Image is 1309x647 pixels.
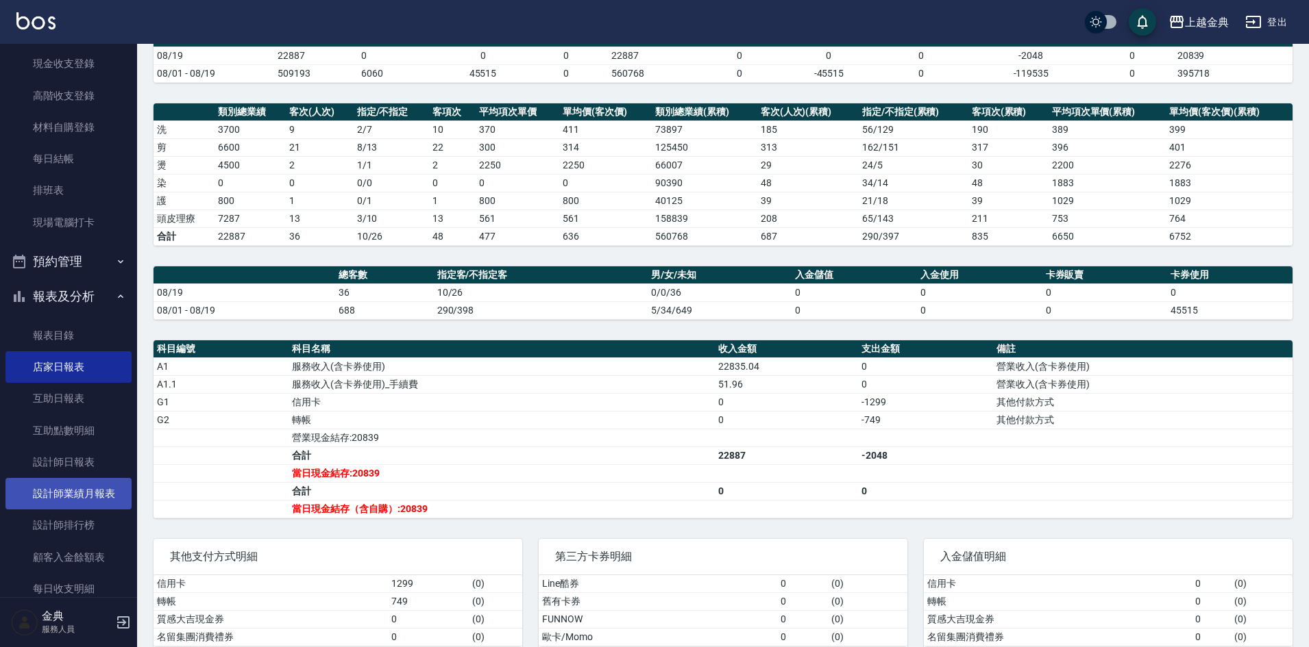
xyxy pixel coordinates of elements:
[1167,266,1293,284] th: 卡券使用
[354,120,430,138] td: 2 / 7
[469,575,522,593] td: ( 0 )
[648,266,792,284] th: 男/女/未知
[5,279,132,314] button: 報表及分析
[715,375,858,393] td: 51.96
[429,120,476,138] td: 10
[154,283,335,301] td: 08/19
[5,143,132,175] a: 每日結帳
[787,47,871,64] td: 0
[5,207,132,238] a: 現場電腦打卡
[215,210,286,227] td: 7287
[792,283,917,301] td: 0
[286,138,354,156] td: 21
[5,542,132,573] a: 顧客入金餘額表
[1049,227,1166,245] td: 6650
[715,482,858,500] td: 0
[289,500,715,518] td: 當日現金結存（含自購）:20839
[1167,301,1293,319] td: 45515
[154,610,388,628] td: 質感大吉現金券
[274,47,358,64] td: 22887
[993,411,1293,429] td: 其他付款方式
[1240,10,1293,35] button: 登出
[924,575,1192,593] td: 信用卡
[441,47,525,64] td: 0
[993,340,1293,358] th: 備註
[539,575,907,646] table: a dense table
[476,192,559,210] td: 800
[1090,64,1174,82] td: 0
[1192,575,1232,593] td: 0
[16,12,56,29] img: Logo
[5,573,132,605] a: 每日收支明細
[154,340,1293,518] table: a dense table
[354,156,430,174] td: 1 / 1
[757,156,859,174] td: 29
[757,103,859,121] th: 客次(人次)(累積)
[429,103,476,121] th: 客項次
[335,283,434,301] td: 36
[858,375,993,393] td: 0
[429,227,476,245] td: 48
[286,227,354,245] td: 36
[692,47,787,64] td: 0
[652,227,757,245] td: 560768
[1042,301,1168,319] td: 0
[828,592,907,610] td: ( 0 )
[968,192,1049,210] td: 39
[559,210,652,227] td: 561
[1192,592,1232,610] td: 0
[559,156,652,174] td: 2250
[1231,575,1293,593] td: ( 0 )
[539,592,777,610] td: 舊有卡券
[1192,628,1232,646] td: 0
[5,48,132,79] a: 現金收支登錄
[154,210,215,227] td: 頭皮理療
[154,592,388,610] td: 轉帳
[777,610,829,628] td: 0
[154,138,215,156] td: 剪
[777,575,829,593] td: 0
[652,210,757,227] td: 158839
[559,103,652,121] th: 單均價(客次價)
[757,120,859,138] td: 185
[5,244,132,279] button: 預約管理
[524,64,608,82] td: 0
[335,266,434,284] th: 總客數
[1167,283,1293,301] td: 0
[154,266,1293,320] table: a dense table
[354,210,430,227] td: 3 / 10
[940,550,1276,563] span: 入金儲值明細
[924,592,1192,610] td: 轉帳
[429,210,476,227] td: 13
[388,592,469,610] td: 749
[870,47,971,64] td: 0
[859,192,968,210] td: 21 / 18
[429,156,476,174] td: 2
[154,575,388,593] td: 信用卡
[154,628,388,646] td: 名留集團消費禮券
[757,138,859,156] td: 313
[1231,628,1293,646] td: ( 0 )
[154,156,215,174] td: 燙
[154,227,215,245] td: 合計
[154,64,274,82] td: 08/01 - 08/19
[215,192,286,210] td: 800
[154,103,1293,246] table: a dense table
[289,340,715,358] th: 科目名稱
[559,174,652,192] td: 0
[924,628,1192,646] td: 名留集團消費禮券
[608,64,692,82] td: 560768
[476,120,559,138] td: 370
[1042,283,1168,301] td: 0
[289,482,715,500] td: 合計
[792,266,917,284] th: 入金儲值
[476,210,559,227] td: 561
[215,103,286,121] th: 類別總業績
[924,610,1192,628] td: 質感大吉現金券
[5,415,132,446] a: 互助點數明細
[539,628,777,646] td: 歐卡/Momo
[215,174,286,192] td: 0
[608,47,692,64] td: 22887
[859,138,968,156] td: 162 / 151
[354,174,430,192] td: 0 / 0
